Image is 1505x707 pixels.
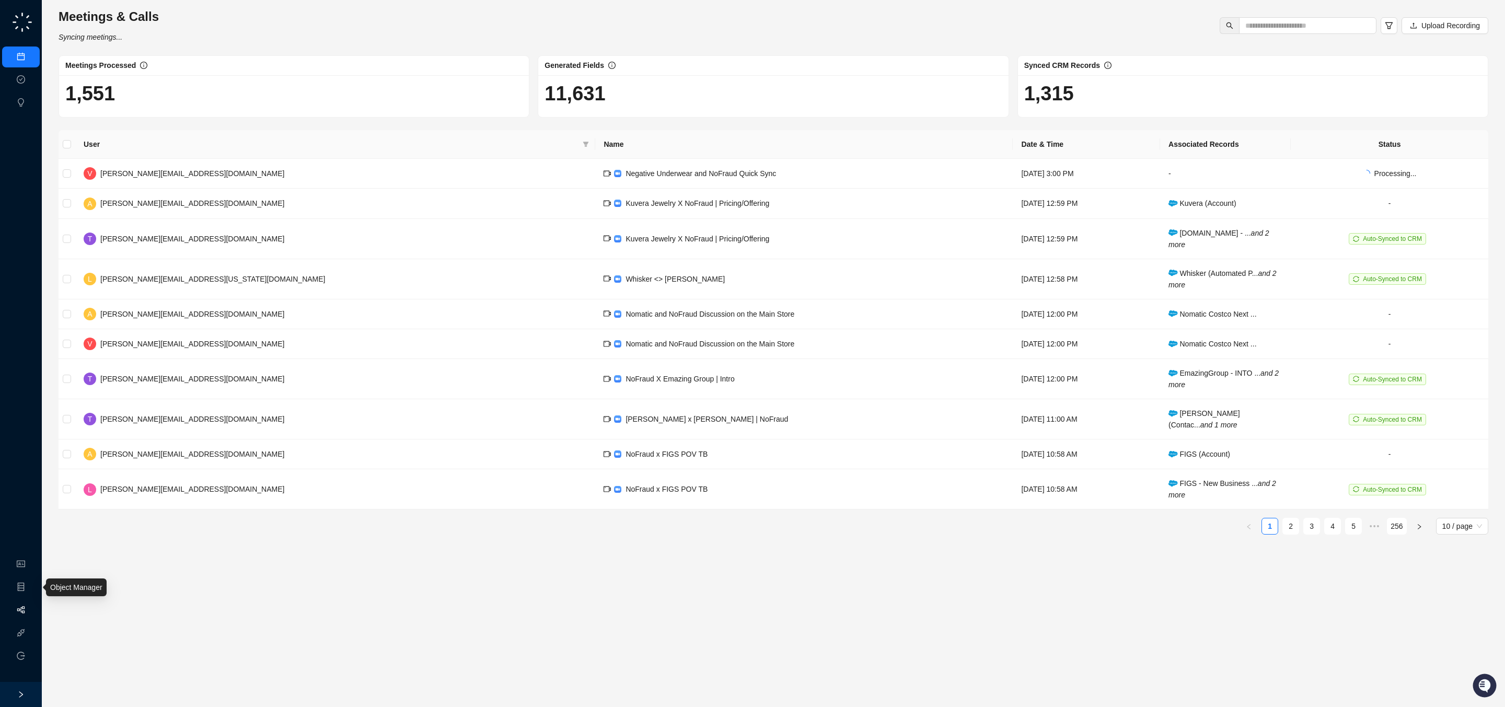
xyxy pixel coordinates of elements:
[10,95,29,114] img: 5124521997842_fc6d7dfcefe973c2e489_88.png
[1363,416,1422,423] span: Auto-Synced to CRM
[36,95,171,106] div: Start new chat
[595,130,1013,159] th: Name
[1325,518,1340,534] a: 4
[1387,518,1406,535] li: 256
[100,169,284,178] span: [PERSON_NAME][EMAIL_ADDRESS][DOMAIN_NAME]
[614,170,621,177] img: zoom-DkfWWZB2.png
[59,33,122,41] i: Syncing meetings...
[1402,17,1488,34] button: Upload Recording
[88,413,92,425] span: T
[100,375,284,383] span: [PERSON_NAME][EMAIL_ADDRESS][DOMAIN_NAME]
[88,273,92,285] span: L
[1421,20,1480,31] span: Upload Recording
[1013,299,1160,329] td: [DATE] 12:00 PM
[6,143,43,161] a: 📚Docs
[1013,359,1160,399] td: [DATE] 12:00 PM
[614,310,621,318] img: zoom-DkfWWZB2.png
[614,340,621,347] img: zoom-DkfWWZB2.png
[100,450,284,458] span: [PERSON_NAME][EMAIL_ADDRESS][DOMAIN_NAME]
[604,415,611,423] span: video-camera
[608,62,616,69] span: info-circle
[100,485,284,493] span: [PERSON_NAME][EMAIL_ADDRESS][DOMAIN_NAME]
[1416,524,1422,530] span: right
[1168,479,1276,499] i: and 2 more
[1304,518,1319,534] a: 3
[1013,329,1160,359] td: [DATE] 12:00 PM
[1200,421,1237,429] i: and 1 more
[178,98,190,111] button: Start new chat
[604,375,611,383] span: video-camera
[614,200,621,207] img: zoom-DkfWWZB2.png
[1104,62,1112,69] span: info-circle
[100,275,325,283] span: [PERSON_NAME][EMAIL_ADDRESS][US_STATE][DOMAIN_NAME]
[604,485,611,493] span: video-camera
[1385,21,1393,30] span: filter
[1362,169,1370,177] span: loading
[604,310,611,317] span: video-camera
[1168,229,1269,249] i: and 2 more
[1168,369,1279,389] span: EmazingGroup - INTO ...
[1013,399,1160,439] td: [DATE] 11:00 AM
[1246,524,1252,530] span: left
[1363,376,1422,383] span: Auto-Synced to CRM
[88,233,92,245] span: T
[1346,518,1361,534] a: 5
[1353,486,1359,492] span: sync
[88,484,92,495] span: L
[21,147,39,157] span: Docs
[1366,518,1383,535] span: •••
[1168,229,1269,249] span: [DOMAIN_NAME] - ...
[1363,275,1422,283] span: Auto-Synced to CRM
[604,200,611,207] span: video-camera
[1024,82,1481,106] h1: 1,315
[626,340,794,348] span: Nomatic and NoFraud Discussion on the Main Store
[100,235,284,243] span: [PERSON_NAME][EMAIL_ADDRESS][DOMAIN_NAME]
[1353,236,1359,242] span: sync
[1324,518,1341,535] li: 4
[1442,518,1482,534] span: 10 / page
[1353,416,1359,422] span: sync
[140,62,147,69] span: info-circle
[10,148,19,156] div: 📚
[1168,199,1236,207] span: Kuvera (Account)
[614,450,621,458] img: zoom-DkfWWZB2.png
[1013,130,1160,159] th: Date & Time
[614,375,621,383] img: zoom-DkfWWZB2.png
[1291,189,1488,218] td: -
[1013,439,1160,469] td: [DATE] 10:58 AM
[1262,518,1278,534] a: 1
[1226,22,1233,29] span: search
[57,147,80,157] span: Status
[1013,159,1160,189] td: [DATE] 3:00 PM
[614,415,621,423] img: zoom-DkfWWZB2.png
[1291,299,1488,329] td: -
[1168,269,1276,289] span: Whisker (Automated P...
[43,143,85,161] a: 📶Status
[1411,518,1428,535] li: Next Page
[1303,518,1320,535] li: 3
[545,82,1002,106] h1: 11,631
[1282,518,1299,535] li: 2
[74,172,126,180] a: Powered byPylon
[87,308,92,320] span: A
[10,59,190,76] h2: How can we help?
[614,275,621,283] img: zoom-DkfWWZB2.png
[87,338,92,350] span: V
[1168,340,1256,348] span: Nomatic Costco Next ...
[626,169,776,178] span: Negative Underwear and NoFraud Quick Sync
[1168,409,1240,429] span: [PERSON_NAME] (Contac...
[100,340,284,348] span: [PERSON_NAME][EMAIL_ADDRESS][DOMAIN_NAME]
[626,485,708,493] span: NoFraud x FIGS POV TB
[604,450,611,458] span: video-camera
[84,138,578,150] span: User
[1283,518,1299,534] a: 2
[1013,189,1160,218] td: [DATE] 12:59 PM
[17,691,25,698] span: right
[1168,479,1276,499] span: FIGS - New Business ...
[1013,219,1160,259] td: [DATE] 12:59 PM
[604,340,611,347] span: video-camera
[583,141,589,147] span: filter
[1160,159,1291,189] td: -
[100,199,284,207] span: [PERSON_NAME][EMAIL_ADDRESS][DOMAIN_NAME]
[1241,518,1257,535] li: Previous Page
